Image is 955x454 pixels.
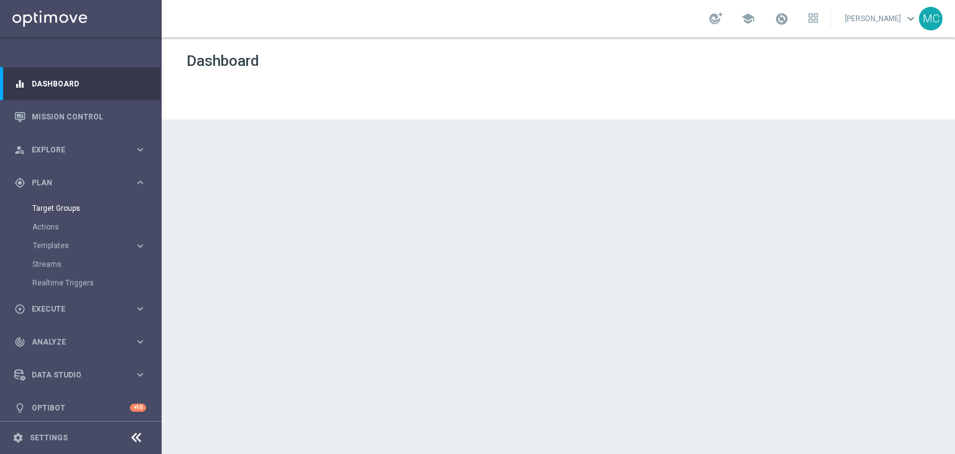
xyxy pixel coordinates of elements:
div: Templates [33,242,134,249]
button: gps_fixed Plan keyboard_arrow_right [14,178,147,188]
span: Analyze [32,338,134,346]
button: lightbulb Optibot +10 [14,403,147,413]
a: Settings [30,434,68,442]
i: play_circle_outline [14,303,25,315]
div: Explore [14,144,134,155]
i: keyboard_arrow_right [134,240,146,252]
i: gps_fixed [14,177,25,188]
i: keyboard_arrow_right [134,369,146,381]
a: Mission Control [32,100,146,133]
i: settings [12,432,24,443]
button: Templates keyboard_arrow_right [32,241,147,251]
div: Execute [14,303,134,315]
button: Mission Control [14,112,147,122]
a: Optibot [32,391,130,424]
div: +10 [130,404,146,412]
div: Optibot [14,391,146,424]
span: Execute [32,305,134,313]
div: Analyze [14,336,134,348]
div: Mission Control [14,100,146,133]
span: keyboard_arrow_down [904,12,918,25]
div: MC [919,7,943,30]
span: Plan [32,179,134,187]
button: track_changes Analyze keyboard_arrow_right [14,337,147,347]
div: Dashboard [14,67,146,100]
a: Actions [32,222,129,232]
button: Data Studio keyboard_arrow_right [14,370,147,380]
i: track_changes [14,336,25,348]
span: Explore [32,146,134,154]
a: Streams [32,259,129,269]
i: lightbulb [14,402,25,414]
span: Templates [33,242,122,249]
div: Target Groups [32,199,160,218]
div: Streams [32,255,160,274]
i: keyboard_arrow_right [134,144,146,155]
a: [PERSON_NAME]keyboard_arrow_down [844,9,919,28]
i: keyboard_arrow_right [134,303,146,315]
a: Target Groups [32,203,129,213]
button: equalizer Dashboard [14,79,147,89]
div: Realtime Triggers [32,274,160,292]
i: equalizer [14,78,25,90]
span: Data Studio [32,371,134,379]
i: keyboard_arrow_right [134,177,146,188]
a: Realtime Triggers [32,278,129,288]
span: school [741,12,755,25]
div: Data Studio [14,369,134,381]
button: play_circle_outline Execute keyboard_arrow_right [14,304,147,314]
button: person_search Explore keyboard_arrow_right [14,145,147,155]
a: Dashboard [32,67,146,100]
div: Plan [14,177,134,188]
div: Templates [32,236,160,255]
div: Actions [32,218,160,236]
i: person_search [14,144,25,155]
i: keyboard_arrow_right [134,336,146,348]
